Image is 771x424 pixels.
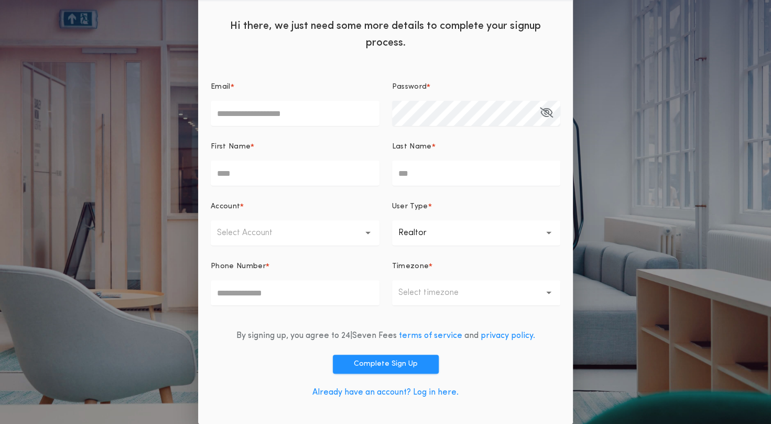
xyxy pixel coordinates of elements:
p: User Type [392,202,428,212]
button: Select timezone [392,280,561,305]
p: Select timezone [398,287,475,299]
p: Password [392,82,427,92]
p: Last Name [392,142,432,152]
button: Realtor [392,220,561,246]
a: privacy policy. [481,332,535,340]
input: Last Name* [392,161,561,186]
p: First Name [211,142,251,152]
button: Complete Sign Up [333,355,439,374]
input: Email* [211,101,379,126]
p: Account [211,202,240,212]
p: Select Account [217,227,289,239]
input: Password* [392,101,561,126]
button: Password* [540,101,553,126]
p: Phone Number [211,261,266,272]
a: Already have an account? Log in here. [312,388,459,397]
input: Phone Number* [211,280,379,305]
p: Email [211,82,231,92]
p: Realtor [398,227,443,239]
p: Timezone [392,261,429,272]
input: First Name* [211,161,379,186]
div: Hi there, we just need some more details to complete your signup process. [198,9,573,57]
div: By signing up, you agree to 24|Seven Fees and [236,330,535,342]
a: terms of service [399,332,462,340]
button: Select Account [211,220,379,246]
